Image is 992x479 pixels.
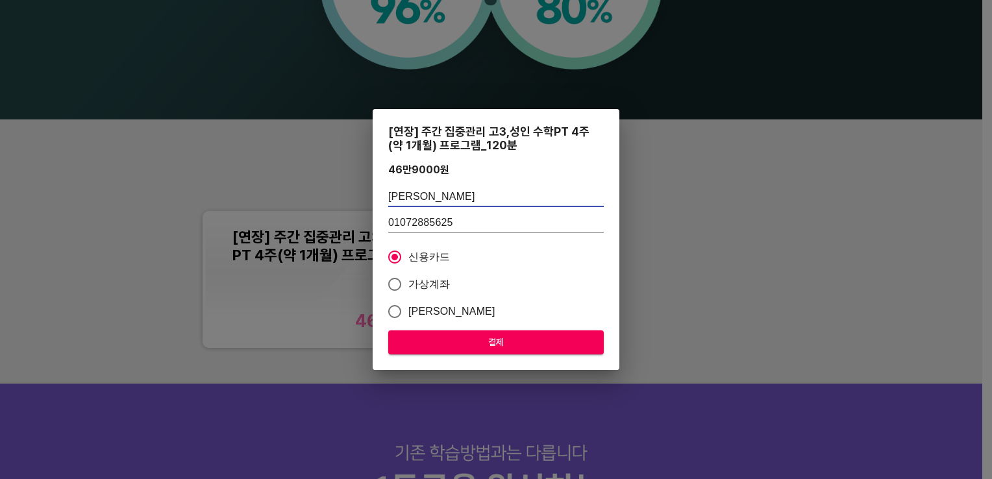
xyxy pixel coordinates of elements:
span: [PERSON_NAME] [408,304,495,319]
span: 신용카드 [408,249,451,265]
div: [연장] 주간 집중관리 고3,성인 수학PT 4주(약 1개월) 프로그램_120분 [388,125,604,152]
input: 학생 이름 [388,186,604,207]
span: 가상계좌 [408,276,451,292]
button: 결제 [388,330,604,354]
input: 학생 연락처 [388,212,604,233]
div: 46만9000 원 [388,164,449,176]
span: 결제 [399,334,593,350]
